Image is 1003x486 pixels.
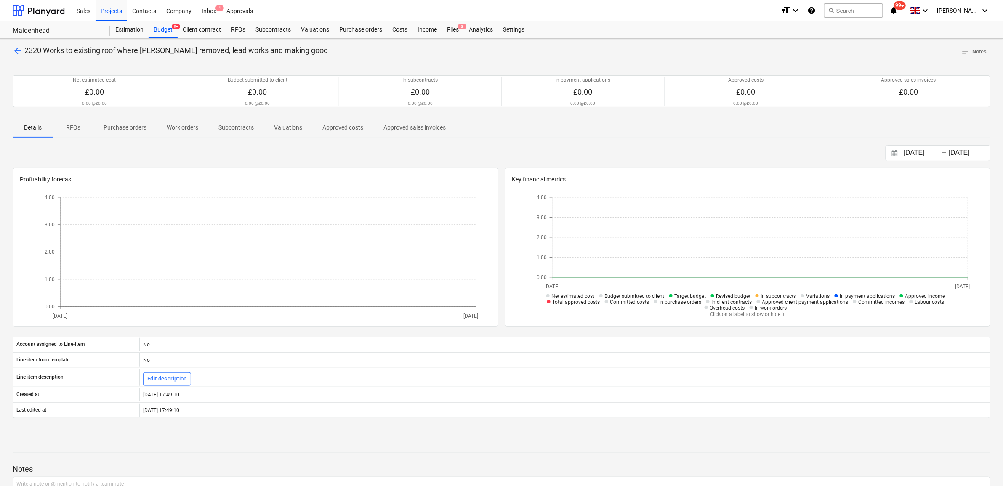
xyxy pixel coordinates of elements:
[248,88,267,96] span: £0.00
[149,21,178,38] a: Budget9+
[610,299,649,305] span: Committed costs
[387,21,412,38] a: Costs
[574,88,593,96] span: £0.00
[442,21,464,38] a: Files3
[527,311,968,318] p: Click on a label to show or hide it
[552,293,595,299] span: Net estimated cost
[45,249,55,255] tspan: 2.00
[512,175,984,184] p: Key financial metrics
[755,305,787,311] span: In work orders
[937,7,979,14] span: [PERSON_NAME]
[859,299,905,305] span: Committed incomes
[16,406,46,414] p: Last edited at
[537,234,547,240] tspan: 2.00
[899,88,918,96] span: £0.00
[675,293,706,299] span: Target budget
[110,21,149,38] a: Estimation
[734,101,758,106] p: 0.00 @ £0.00
[23,123,43,132] p: Details
[710,305,745,311] span: Overhead costs
[958,45,990,58] button: Notes
[408,101,433,106] p: 0.00 @ £0.00
[45,222,55,228] tspan: 3.00
[790,5,801,16] i: keyboard_arrow_down
[139,388,990,401] div: [DATE] 17:49:10
[902,147,945,159] input: Start Date
[537,214,547,220] tspan: 3.00
[250,21,296,38] a: Subcontracts
[915,299,944,305] span: Labour costs
[962,47,987,57] span: Notes
[53,313,67,319] tspan: [DATE]
[215,5,224,11] span: 4
[412,21,442,38] a: Income
[149,21,178,38] div: Budget
[411,88,430,96] span: £0.00
[45,194,55,200] tspan: 4.00
[139,353,990,367] div: No
[905,293,945,299] span: Approved income
[947,147,990,159] input: End Date
[178,21,226,38] a: Client contract
[737,88,756,96] span: £0.00
[143,372,191,386] button: Edit description
[464,21,498,38] a: Analytics
[807,5,816,16] i: Knowledge base
[728,77,764,84] p: Approved costs
[498,21,529,38] div: Settings
[218,123,254,132] p: Subcontracts
[45,304,55,310] tspan: 0.00
[890,5,898,16] i: notifications
[73,77,116,84] p: Net estimated cost
[226,21,250,38] a: RFQs
[716,293,751,299] span: Revised budget
[172,24,180,29] span: 9+
[274,123,302,132] p: Valuations
[660,299,702,305] span: In purchase orders
[403,77,438,84] p: In subcontracts
[780,5,790,16] i: format_size
[16,356,69,364] p: Line-item from template
[104,123,146,132] p: Purchase orders
[16,341,85,348] p: Account assigned to Line-item
[962,48,969,56] span: notes
[24,46,328,55] span: 2320 Works to existing roof where chimney removed, lead works and making good
[85,88,104,96] span: £0.00
[980,5,990,16] i: keyboard_arrow_down
[762,299,849,305] span: Approved client payment applications
[228,77,287,84] p: Budget submitted to client
[13,464,990,474] p: Notes
[16,391,39,398] p: Created at
[806,293,830,299] span: Variations
[296,21,334,38] a: Valuations
[553,299,600,305] span: Total approved costs
[894,1,906,10] span: 99+
[942,151,947,156] div: -
[20,175,491,184] p: Profitability forecast
[167,123,198,132] p: Work orders
[13,27,100,35] div: Maidenhead
[82,101,107,106] p: 0.00 @ £0.00
[463,313,478,319] tspan: [DATE]
[840,293,895,299] span: In payment applications
[881,77,936,84] p: Approved sales invoices
[537,274,547,280] tspan: 0.00
[828,7,835,14] span: search
[334,21,387,38] a: Purchase orders
[13,46,23,56] span: arrow_back
[824,3,883,18] button: Search
[955,284,970,289] tspan: [DATE]
[45,276,55,282] tspan: 1.00
[139,338,990,351] div: No
[139,404,990,417] div: [DATE] 17:49:10
[571,101,596,106] p: 0.00 @ £0.00
[537,194,547,200] tspan: 4.00
[761,293,796,299] span: In subcontracts
[712,299,752,305] span: In client contracts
